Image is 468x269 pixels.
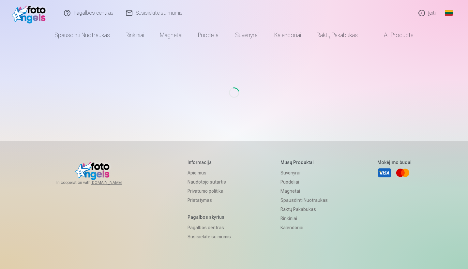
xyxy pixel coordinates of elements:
a: Spausdinti nuotraukas [280,196,328,205]
a: Kalendoriai [280,223,328,232]
a: Magnetai [280,187,328,196]
a: Pristatymas [188,196,231,205]
a: Puodeliai [190,26,227,44]
h5: Mokėjimo būdai [377,159,412,166]
a: Rinkiniai [118,26,152,44]
img: /fa2 [12,3,49,23]
a: Mastercard [396,166,410,180]
a: Magnetai [152,26,190,44]
a: [DOMAIN_NAME] [91,180,138,185]
a: Susisiekite su mumis [188,232,231,241]
a: Privatumo politika [188,187,231,196]
a: Visa [377,166,392,180]
h5: Mūsų produktai [280,159,328,166]
a: Puodeliai [280,177,328,187]
a: Spausdinti nuotraukas [47,26,118,44]
a: Suvenyrai [280,168,328,177]
a: Kalendoriai [266,26,309,44]
a: Apie mus [188,168,231,177]
a: Raktų pakabukas [309,26,366,44]
a: Naudotojo sutartis [188,177,231,187]
a: Pagalbos centras [188,223,231,232]
a: Suvenyrai [227,26,266,44]
a: Raktų pakabukas [280,205,328,214]
span: In cooperation with [56,180,138,185]
a: All products [366,26,421,44]
a: Rinkiniai [280,214,328,223]
h5: Informacija [188,159,231,166]
h5: Pagalbos skyrius [188,214,231,220]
